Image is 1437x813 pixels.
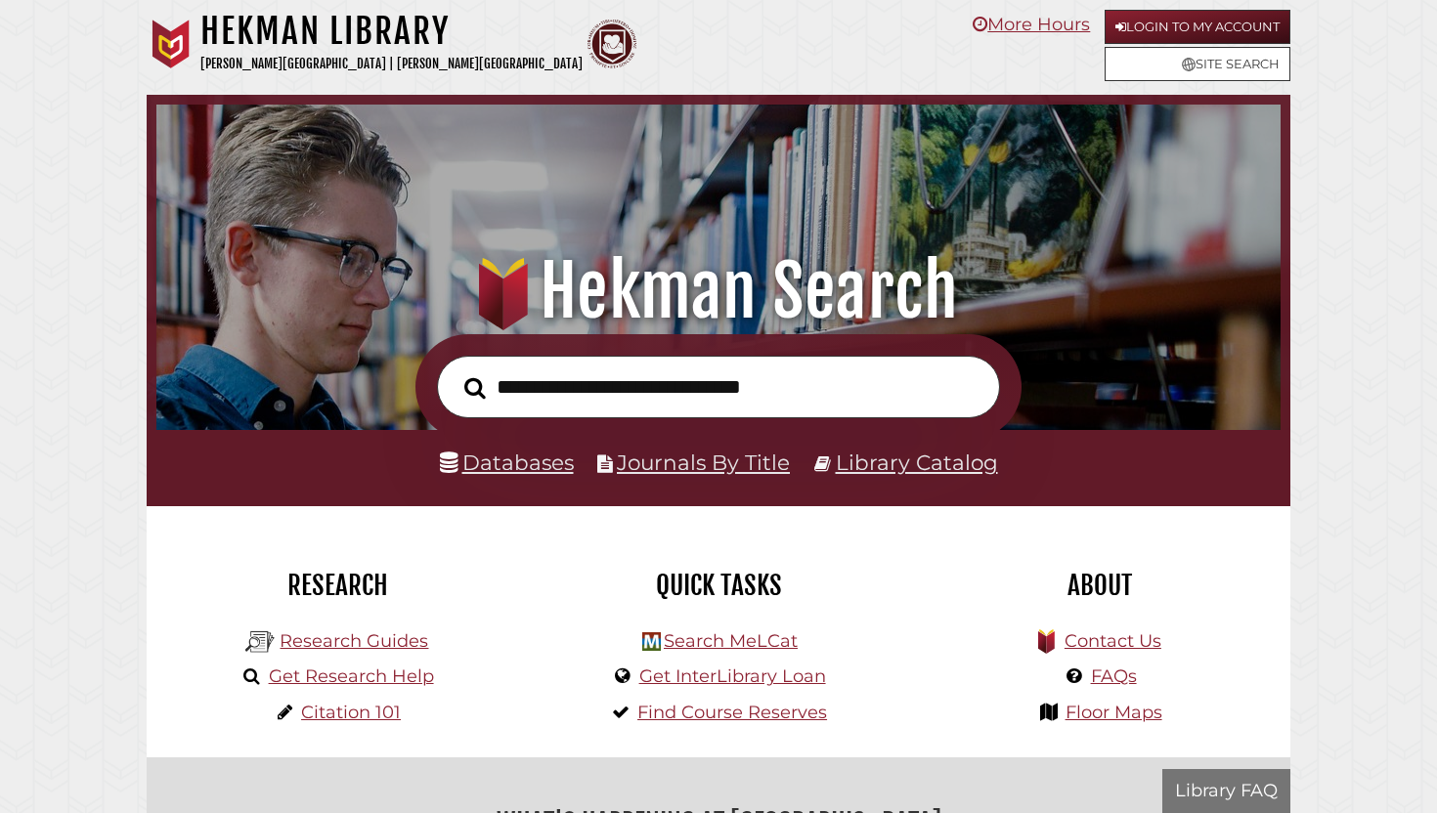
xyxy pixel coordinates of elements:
[161,569,513,602] h2: Research
[588,20,636,68] img: Calvin Theological Seminary
[200,53,583,75] p: [PERSON_NAME][GEOGRAPHIC_DATA] | [PERSON_NAME][GEOGRAPHIC_DATA]
[1091,665,1137,687] a: FAQs
[664,630,798,652] a: Search MeLCat
[973,14,1090,35] a: More Hours
[280,630,428,652] a: Research Guides
[639,665,826,687] a: Get InterLibrary Loan
[200,10,583,53] h1: Hekman Library
[637,702,827,723] a: Find Course Reserves
[245,627,275,657] img: Hekman Library Logo
[455,371,496,405] button: Search
[836,449,998,475] a: Library Catalog
[1066,702,1162,723] a: Floor Maps
[464,376,486,400] i: Search
[1105,47,1290,81] a: Site Search
[543,569,894,602] h2: Quick Tasks
[617,449,790,475] a: Journals By Title
[1065,630,1161,652] a: Contact Us
[147,20,196,68] img: Calvin University
[301,702,401,723] a: Citation 101
[1105,10,1290,44] a: Login to My Account
[269,665,434,687] a: Get Research Help
[178,248,1259,334] h1: Hekman Search
[440,449,574,475] a: Databases
[642,632,661,651] img: Hekman Library Logo
[924,569,1276,602] h2: About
